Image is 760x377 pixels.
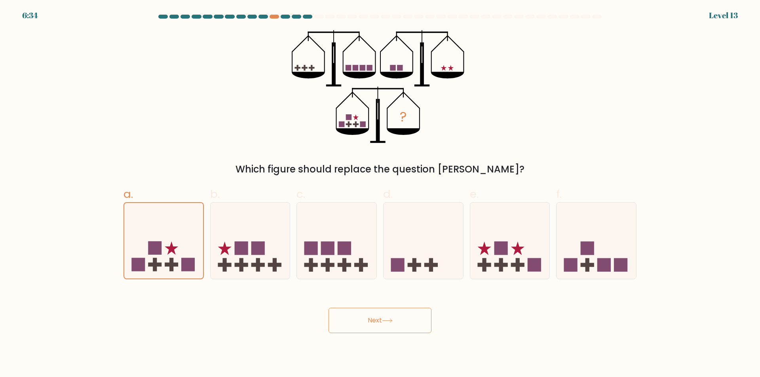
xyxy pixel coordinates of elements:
span: d. [383,186,393,202]
div: 6:34 [22,9,38,21]
span: a. [123,186,133,202]
button: Next [329,308,431,333]
span: e. [470,186,479,202]
span: b. [210,186,220,202]
div: Which figure should replace the question [PERSON_NAME]? [128,162,632,176]
span: c. [296,186,305,202]
tspan: ? [400,108,407,126]
div: Level 13 [709,9,738,21]
span: f. [556,186,562,202]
